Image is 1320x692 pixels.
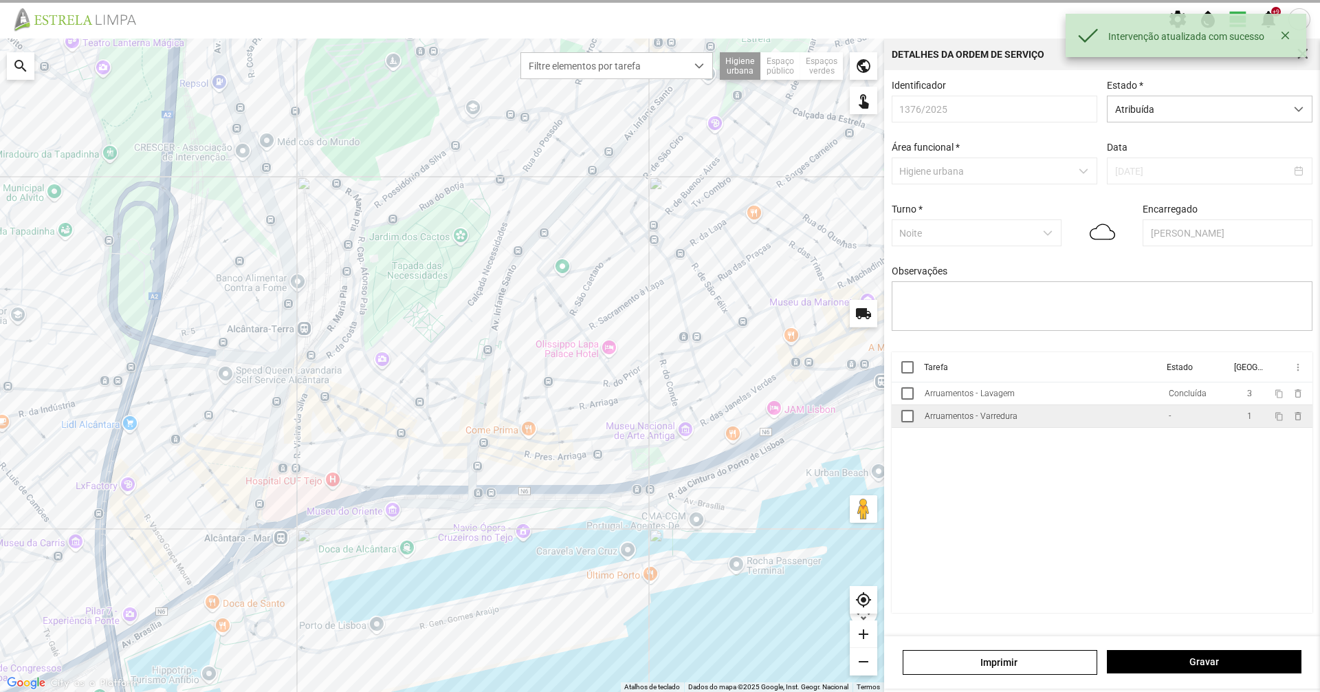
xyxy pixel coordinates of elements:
div: Intervenção atualizada com sucesso [1108,31,1275,42]
div: Higiene urbana [720,52,761,80]
span: Gravar [1114,656,1295,667]
button: content_copy [1274,411,1285,422]
button: Atalhos de teclado [624,682,680,692]
span: more_vert [1292,362,1303,373]
span: water_drop [1198,9,1218,30]
span: Filtre elementos por tarefa [521,53,686,78]
div: Tarefa [924,363,948,372]
div: [GEOGRAPHIC_DATA] [1233,363,1262,372]
img: 04n.svg [1090,217,1115,246]
div: Arruamentos - Lavagem [925,389,1015,398]
label: Data [1107,142,1127,153]
div: search [7,52,34,80]
button: Gravar [1107,650,1301,673]
button: Arraste o Pegman para o mapa para abrir o Street View [850,495,877,523]
label: Turno * [892,204,923,215]
img: file [10,7,151,32]
div: touch_app [850,87,877,114]
div: Concluída [1168,389,1206,398]
span: Atribuída [1108,96,1286,122]
button: content_copy [1274,388,1285,399]
div: my_location [850,586,877,614]
div: +9 [1271,7,1281,17]
div: local_shipping [850,300,877,327]
label: Estado * [1107,80,1143,91]
div: dropdown trigger [1286,96,1312,122]
div: public [850,52,877,80]
span: notifications [1258,9,1279,30]
span: 3 [1247,389,1252,398]
label: Identificador [892,80,946,91]
div: remove [850,648,877,675]
span: content_copy [1274,389,1283,398]
label: Área funcional * [892,142,960,153]
span: content_copy [1274,412,1283,421]
label: Observações [892,266,947,277]
div: Espaços verdes [800,52,843,80]
span: 1 [1247,411,1252,421]
span: delete_outline [1292,411,1303,422]
span: settings [1167,9,1188,30]
div: Detalhes da Ordem de Serviço [892,50,1044,59]
a: Termos (abre num novo separador) [857,683,880,691]
div: Arruamentos - Varredura [925,411,1017,421]
div: - [1168,411,1171,421]
span: view_day [1228,9,1248,30]
img: Google [3,674,49,692]
div: Espaço público [761,52,800,80]
span: Dados do mapa ©2025 Google, Inst. Geogr. Nacional [688,683,848,691]
span: delete_outline [1292,388,1303,399]
div: dropdown trigger [686,53,713,78]
a: Abrir esta área no Google Maps (abre uma nova janela) [3,674,49,692]
div: add [850,620,877,648]
div: Estado [1166,363,1192,372]
label: Encarregado [1143,204,1198,215]
a: Imprimir [903,650,1097,675]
